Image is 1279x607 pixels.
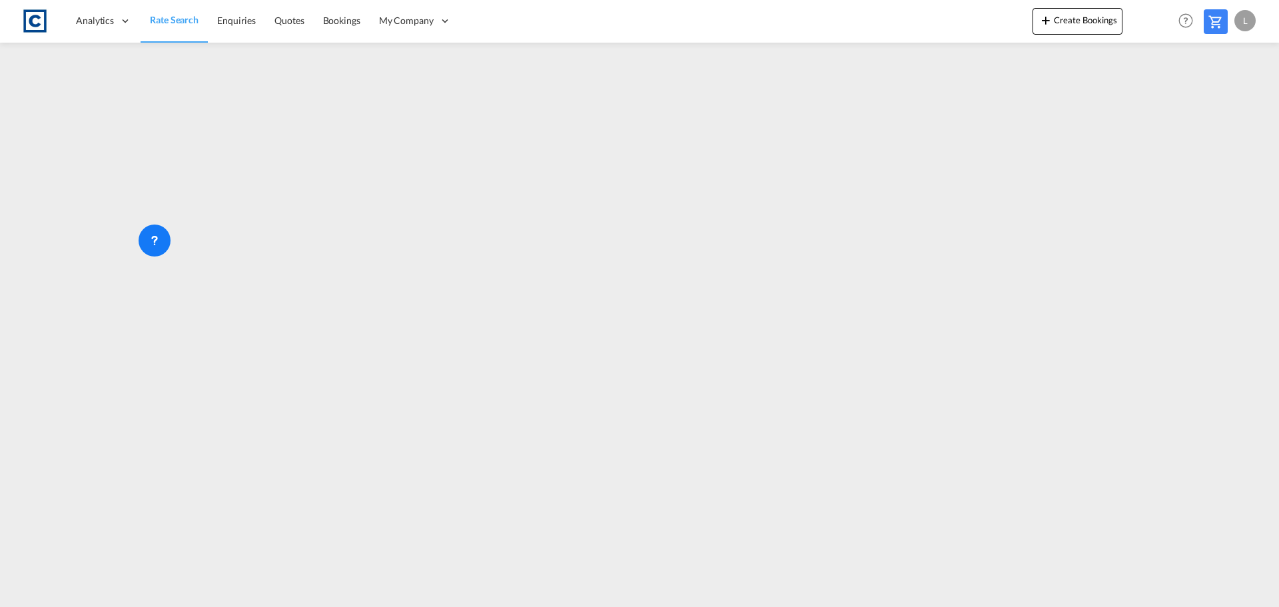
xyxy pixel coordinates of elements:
[379,14,434,27] span: My Company
[1234,10,1256,31] div: L
[1174,9,1204,33] div: Help
[150,14,199,25] span: Rate Search
[20,6,50,36] img: 1fdb9190129311efbfaf67cbb4249bed.jpeg
[217,15,256,26] span: Enquiries
[76,14,114,27] span: Analytics
[1174,9,1197,32] span: Help
[274,15,304,26] span: Quotes
[323,15,360,26] span: Bookings
[1038,12,1054,28] md-icon: icon-plus 400-fg
[1033,8,1122,35] button: icon-plus 400-fgCreate Bookings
